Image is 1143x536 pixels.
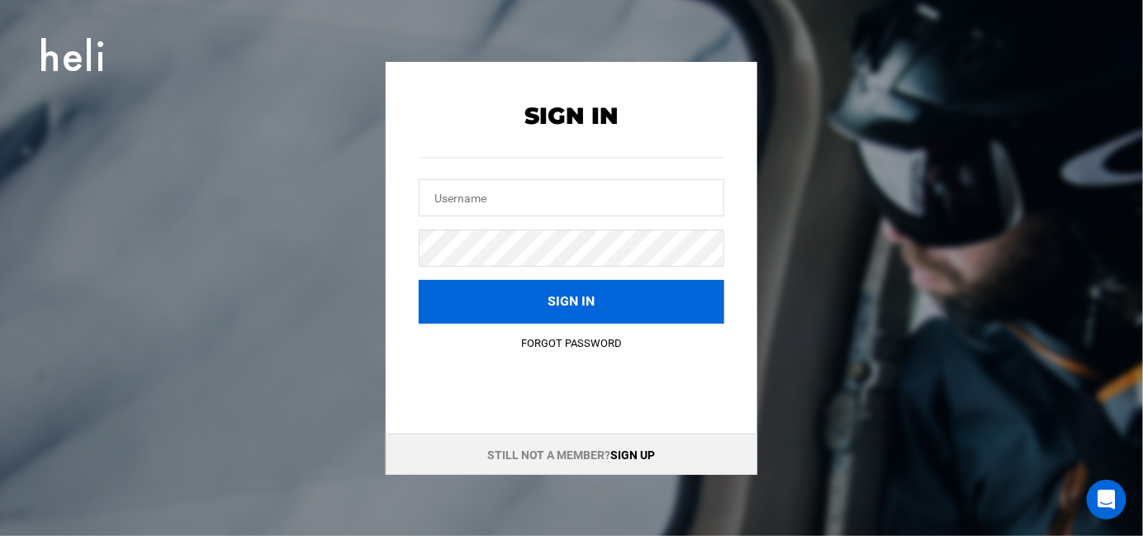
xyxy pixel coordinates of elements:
a: Forgot Password [521,337,622,349]
input: Username [419,179,724,216]
a: Sign up [611,448,656,462]
button: Sign in [419,280,724,324]
h2: Sign In [419,103,724,129]
div: Still not a member? [386,434,757,475]
div: Open Intercom Messenger [1087,480,1126,519]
